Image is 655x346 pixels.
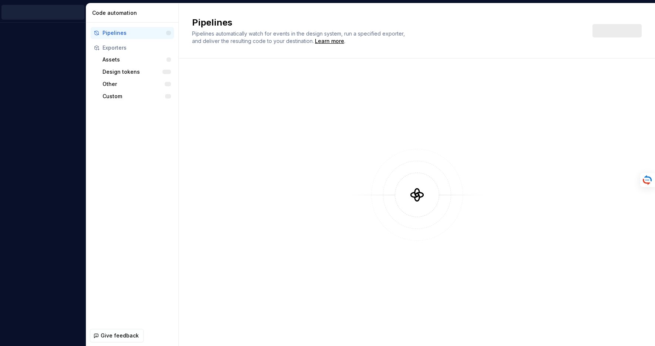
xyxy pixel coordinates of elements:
button: Pipelines [91,27,174,39]
div: Custom [103,93,165,100]
div: Assets [103,56,167,63]
button: Custom [100,90,174,102]
div: Other [103,80,165,88]
div: Exporters [103,44,171,51]
button: Other [100,78,174,90]
a: Learn more [315,37,344,45]
span: . [314,39,345,44]
span: Give feedback [101,332,139,339]
button: Design tokens [100,66,174,78]
div: Pipelines [103,29,166,37]
button: Assets [100,54,174,66]
button: Give feedback [90,329,144,342]
span: Pipelines automatically watch for events in the design system, run a specified exporter, and deli... [192,30,406,44]
div: Design tokens [103,68,162,76]
h2: Pipelines [192,17,584,29]
div: Code automation [92,9,175,17]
